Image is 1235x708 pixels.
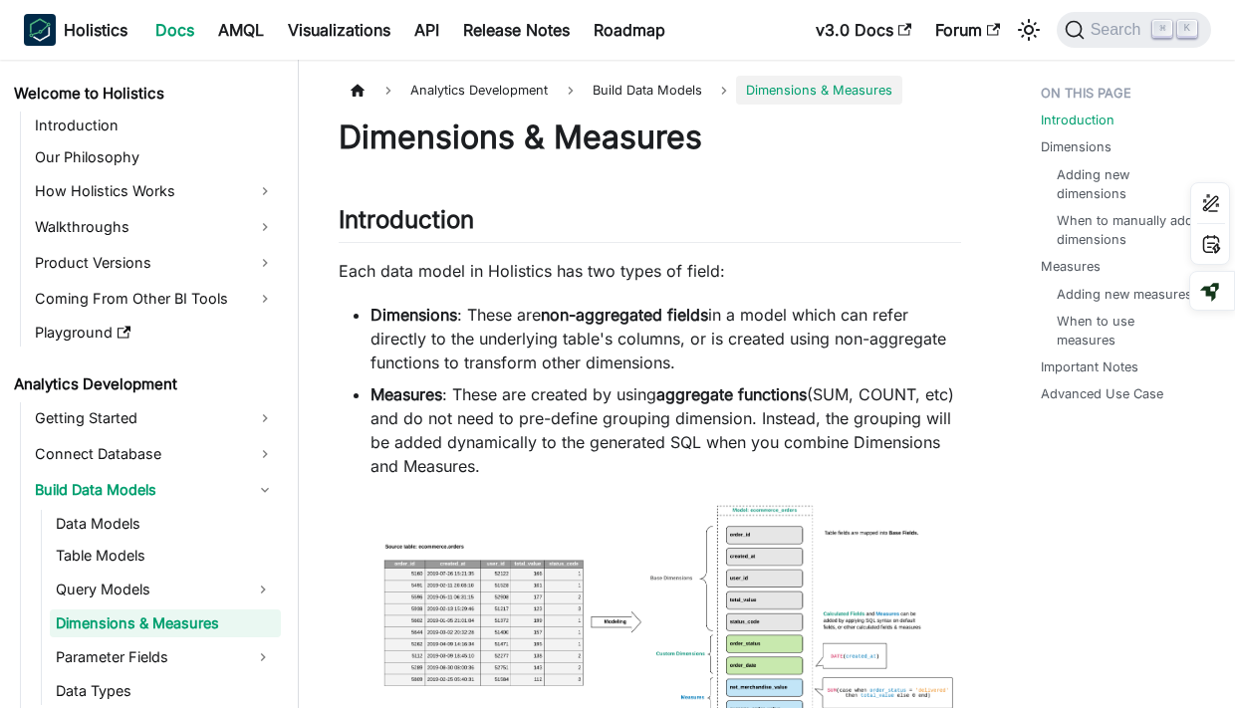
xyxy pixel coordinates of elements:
span: Search [1085,21,1153,39]
strong: Measures [370,384,442,404]
a: Connect Database [29,438,281,470]
a: Getting Started [29,402,281,434]
button: Expand sidebar category 'Parameter Fields' [245,641,281,673]
a: Introduction [1041,111,1114,129]
a: Query Models [50,574,245,605]
a: Table Models [50,542,281,570]
a: Adding new dimensions [1057,165,1195,203]
nav: Breadcrumbs [339,76,961,105]
a: v3.0 Docs [804,14,923,46]
li: : These are in a model which can refer directly to the underlying table's columns, or is created ... [370,303,961,374]
a: Our Philosophy [29,143,281,171]
a: HolisticsHolistics [24,14,127,46]
a: When to manually add dimensions [1057,211,1195,249]
a: How Holistics Works [29,175,281,207]
a: Playground [29,319,281,347]
a: Data Types [50,677,281,705]
li: : These are created by using (SUM, COUNT, etc) and do not need to pre-define grouping dimension. ... [370,382,961,478]
span: Analytics Development [400,76,558,105]
a: Measures [1041,257,1101,276]
a: Visualizations [276,14,402,46]
a: Walkthroughs [29,211,281,243]
a: Dimensions & Measures [50,609,281,637]
strong: non-aggregated fields [541,305,708,325]
button: Search (Command+K) [1057,12,1211,48]
strong: aggregate functions [656,384,807,404]
a: Release Notes [451,14,582,46]
a: Welcome to Holistics [8,80,281,108]
a: Parameter Fields [50,641,245,673]
a: When to use measures [1057,312,1195,350]
a: Introduction [29,112,281,139]
a: AMQL [206,14,276,46]
p: Each data model in Holistics has two types of field: [339,259,961,283]
button: Switch between dark and light mode (currently light mode) [1013,14,1045,46]
button: Expand sidebar category 'Query Models' [245,574,281,605]
a: Adding new measures [1057,285,1192,304]
a: Data Models [50,510,281,538]
h2: Introduction [339,205,961,243]
a: Product Versions [29,247,281,279]
a: Build Data Models [29,474,281,506]
span: Dimensions & Measures [736,76,902,105]
kbd: K [1177,20,1197,38]
a: Roadmap [582,14,677,46]
a: Analytics Development [8,370,281,398]
img: Holistics [24,14,56,46]
b: Holistics [64,18,127,42]
h1: Dimensions & Measures [339,118,961,157]
a: Forum [923,14,1012,46]
a: Dimensions [1041,137,1111,156]
strong: Dimensions [370,305,457,325]
a: Important Notes [1041,357,1138,376]
a: Coming From Other BI Tools [29,283,281,315]
a: Home page [339,76,376,105]
a: Advanced Use Case [1041,384,1163,403]
span: Build Data Models [583,76,712,105]
kbd: ⌘ [1152,20,1172,38]
a: API [402,14,451,46]
a: Docs [143,14,206,46]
